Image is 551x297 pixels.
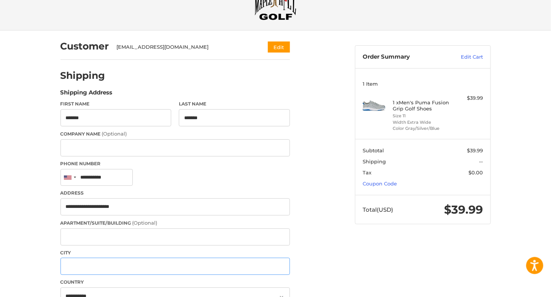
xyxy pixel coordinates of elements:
label: Phone Number [61,160,290,167]
h4: 1 x Men's Puma Fusion Grip Golf Shoes [393,99,451,112]
span: $39.99 [444,203,483,217]
label: Apartment/Suite/Building [61,219,290,227]
span: Tax [363,169,371,176]
label: Company Name [61,130,290,138]
h2: Shipping [61,70,105,81]
span: Shipping [363,158,386,164]
label: Address [61,190,290,196]
label: First Name [61,101,172,107]
label: Country [61,279,290,286]
li: Color Gray/Silver/Blue [393,125,451,132]
div: [EMAIL_ADDRESS][DOMAIN_NAME] [116,43,253,51]
span: Total (USD) [363,206,393,213]
span: Subtotal [363,147,384,153]
small: (Optional) [132,220,158,226]
span: -- [479,158,483,164]
span: $39.99 [467,147,483,153]
h2: Customer [61,40,109,52]
div: $39.99 [453,94,483,102]
label: Last Name [179,101,290,107]
span: $0.00 [468,169,483,176]
h3: Order Summary [363,53,444,61]
label: City [61,249,290,256]
div: United States: +1 [61,169,78,186]
a: Coupon Code [363,180,397,187]
legend: Shipping Address [61,88,113,101]
small: (Optional) [102,131,127,137]
a: Edit Cart [444,53,483,61]
button: Edit [268,42,290,53]
h3: 1 Item [363,81,483,87]
li: Width Extra Wide [393,119,451,126]
li: Size 11 [393,113,451,119]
